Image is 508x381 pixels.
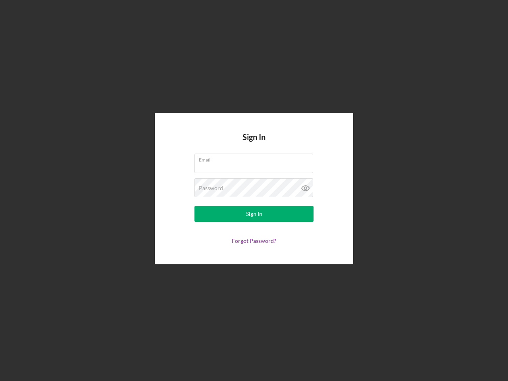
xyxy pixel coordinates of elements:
div: Sign In [246,206,262,222]
h4: Sign In [242,133,266,154]
label: Email [199,154,313,163]
a: Forgot Password? [232,237,276,244]
button: Sign In [194,206,314,222]
label: Password [199,185,223,191]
